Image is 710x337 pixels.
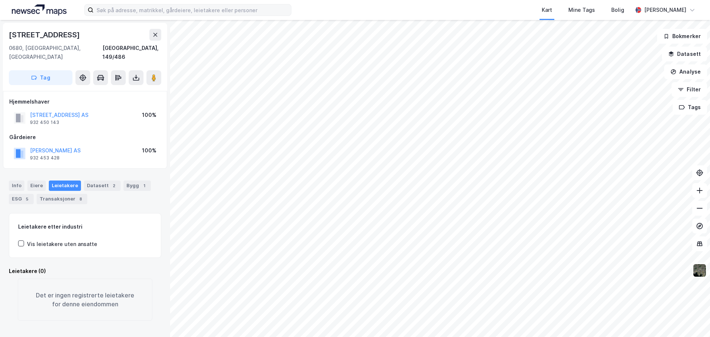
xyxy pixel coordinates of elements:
[542,6,552,14] div: Kart
[94,4,291,16] input: Søk på adresse, matrikkel, gårdeiere, leietakere eller personer
[673,100,707,115] button: Tags
[30,119,59,125] div: 932 450 143
[673,301,710,337] iframe: Chat Widget
[672,82,707,97] button: Filter
[27,240,97,249] div: Vis leietakere uten ansatte
[664,64,707,79] button: Analyse
[18,279,152,321] div: Det er ingen registrerte leietakere for denne eiendommen
[37,194,87,204] div: Transaksjoner
[657,29,707,44] button: Bokmerker
[9,194,34,204] div: ESG
[611,6,624,14] div: Bolig
[673,301,710,337] div: Kontrollprogram for chat
[27,181,46,191] div: Eiere
[9,267,161,276] div: Leietakere (0)
[77,195,84,203] div: 8
[84,181,121,191] div: Datasett
[9,44,102,61] div: 0680, [GEOGRAPHIC_DATA], [GEOGRAPHIC_DATA]
[110,182,118,189] div: 2
[9,181,24,191] div: Info
[662,47,707,61] button: Datasett
[102,44,161,61] div: [GEOGRAPHIC_DATA], 149/486
[693,263,707,277] img: 9k=
[9,133,161,142] div: Gårdeiere
[9,29,81,41] div: [STREET_ADDRESS]
[142,111,156,119] div: 100%
[12,4,67,16] img: logo.a4113a55bc3d86da70a041830d287a7e.svg
[142,146,156,155] div: 100%
[124,181,151,191] div: Bygg
[49,181,81,191] div: Leietakere
[141,182,148,189] div: 1
[9,70,72,85] button: Tag
[9,97,161,106] div: Hjemmelshaver
[23,195,31,203] div: 5
[568,6,595,14] div: Mine Tags
[644,6,686,14] div: [PERSON_NAME]
[30,155,60,161] div: 932 453 428
[18,222,152,231] div: Leietakere etter industri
